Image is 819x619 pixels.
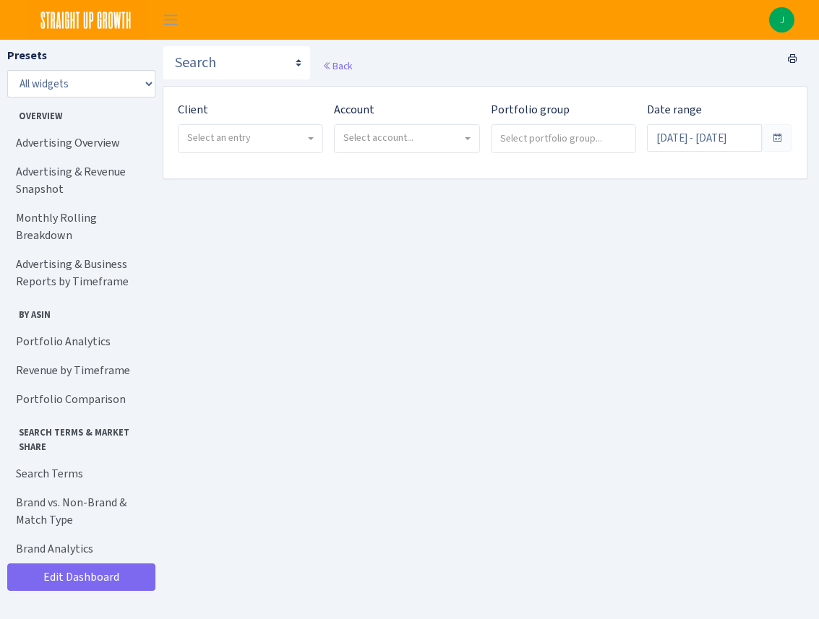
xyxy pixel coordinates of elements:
[7,204,152,250] a: Monthly Rolling Breakdown
[492,125,635,151] input: Select portfolio group...
[7,157,152,204] a: Advertising & Revenue Snapshot
[8,420,151,453] span: Search Terms & Market Share
[7,459,152,488] a: Search Terms
[322,59,352,72] a: Back
[8,103,151,123] span: Overview
[178,101,208,118] label: Client
[7,47,47,64] label: Presets
[334,101,374,118] label: Account
[343,131,413,144] span: Select account...
[7,563,155,591] a: Edit Dashboard
[7,129,152,157] a: Advertising Overview
[187,131,251,144] span: Select an entry
[8,302,151,321] span: By ASIN
[153,8,189,32] button: Toggle navigation
[7,327,152,356] a: Portfolio Analytics
[769,7,794,33] a: J
[7,534,152,563] a: Brand Analytics
[7,250,152,296] a: Advertising & Business Reports by Timeframe
[7,356,152,385] a: Revenue by Timeframe
[7,488,152,534] a: Brand vs. Non-Brand & Match Type
[491,101,570,118] label: Portfolio group
[7,385,152,414] a: Portfolio Comparison
[647,101,702,118] label: Date range
[769,7,794,33] img: Jared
